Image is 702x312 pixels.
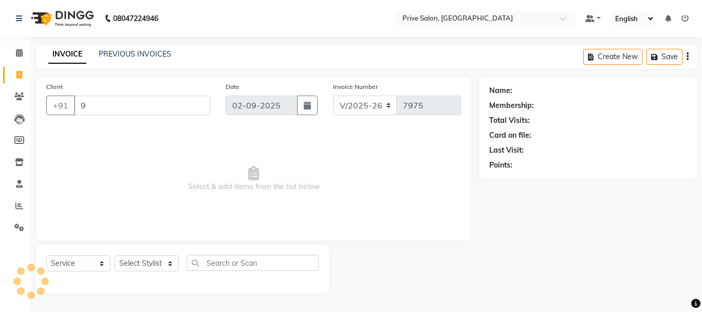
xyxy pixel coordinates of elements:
[489,85,512,96] div: Name:
[489,160,512,171] div: Points:
[74,96,210,115] input: Search by Name/Mobile/Email/Code
[226,82,239,91] label: Date
[46,82,63,91] label: Client
[583,49,642,65] button: Create New
[333,82,378,91] label: Invoice Number
[26,4,97,33] img: logo
[113,4,158,33] b: 08047224946
[187,255,319,271] input: Search or Scan
[46,96,75,115] button: +91
[46,127,461,230] span: Select & add items from the list below
[489,145,524,156] div: Last Visit:
[646,49,682,65] button: Save
[489,115,530,126] div: Total Visits:
[99,49,171,59] a: PREVIOUS INVOICES
[489,130,531,141] div: Card on file:
[489,100,534,111] div: Membership:
[48,45,86,64] a: INVOICE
